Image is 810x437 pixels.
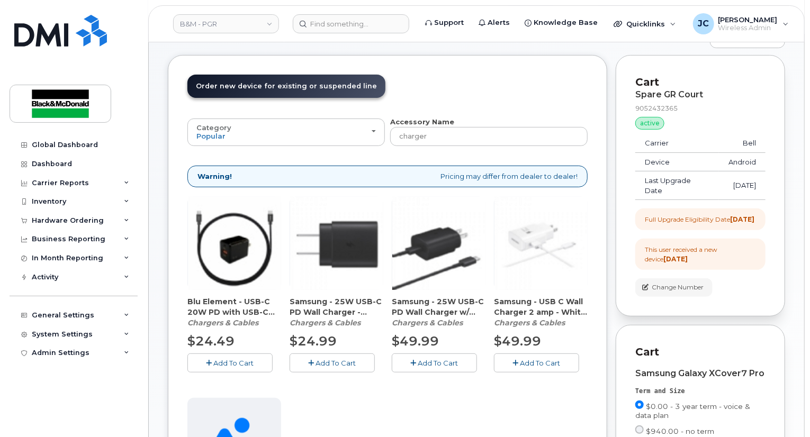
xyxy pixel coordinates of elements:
[719,153,766,172] td: Android
[698,17,709,30] span: JC
[645,215,754,224] div: Full Upgrade Eligibility Date
[718,15,778,24] span: [PERSON_NAME]
[187,353,273,372] button: Add To Cart
[686,13,796,34] div: Jackie Cox
[173,14,279,33] a: B&M - PGR
[494,353,579,372] button: Add To Cart
[188,197,281,290] img: accessory36347.JPG
[635,425,644,434] input: $940.00 - no term
[635,104,766,113] div: 9052432365
[187,166,588,187] div: Pricing may differ from dealer to dealer!
[494,296,588,328] div: Samsung - USB C Wall Charger 2 amp - White (CAHCPZ000055)
[392,333,439,349] span: $49.99
[626,20,665,28] span: Quicklinks
[290,296,383,317] span: Samsung - 25W USB-C PD Wall Charger - Black - OEM - No Cable - (CAHCPZ000081)
[635,369,766,378] div: Samsung Galaxy XCover7 Pro
[663,255,688,263] strong: [DATE]
[494,318,565,327] em: Chargers & Cables
[635,344,766,360] p: Cart
[534,17,598,28] span: Knowledge Base
[635,278,713,297] button: Change Number
[606,13,683,34] div: Quicklinks
[293,14,409,33] input: Find something...
[635,153,719,172] td: Device
[494,296,588,317] span: Samsung - USB C Wall Charger 2 amp - White (CAHCPZ000055)
[517,12,605,33] a: Knowledge Base
[418,12,471,33] a: Support
[635,171,719,200] td: Last Upgrade Date
[214,359,254,367] span: Add To Cart
[635,400,644,409] input: $0.00 - 3 year term - voice & data plan
[645,245,756,263] div: This user received a new device
[392,353,477,372] button: Add To Cart
[719,171,766,200] td: [DATE]
[187,333,235,349] span: $24.49
[520,359,561,367] span: Add To Cart
[196,123,231,132] span: Category
[290,353,375,372] button: Add To Cart
[719,134,766,153] td: Bell
[187,296,281,328] div: Blu Element - USB-C 20W PD with USB-C Cable 4ft Wall Charger - Black (CAHCPZ000096)
[290,296,383,328] div: Samsung - 25W USB-C PD Wall Charger - Black - OEM - No Cable - (CAHCPZ000081)
[187,318,258,327] em: Chargers & Cables
[390,117,454,126] strong: Accessory Name
[652,283,704,292] span: Change Number
[635,90,766,99] div: Spare GR Court
[392,197,485,290] img: accessory36709.JPG
[392,318,463,327] em: Chargers & Cables
[471,12,517,33] a: Alerts
[635,75,766,90] p: Cart
[290,318,361,327] em: Chargers & Cables
[635,134,719,153] td: Carrier
[290,197,383,290] img: accessory36708.JPG
[316,359,356,367] span: Add To Cart
[196,82,377,90] span: Order new device for existing or suspended line
[635,117,664,130] div: active
[392,296,485,317] span: Samsung - 25W USB-C PD Wall Charger w/ USB-C cable - Black - OEM (CAHCPZ000082)
[187,119,385,146] button: Category Popular
[196,132,226,140] span: Popular
[197,171,232,181] strong: Warning!
[392,296,485,328] div: Samsung - 25W USB-C PD Wall Charger w/ USB-C cable - Black - OEM (CAHCPZ000082)
[187,296,281,317] span: Blu Element - USB-C 20W PD with USB-C Cable 4ft Wall Charger - Black (CAHCPZ000096)
[290,333,337,349] span: $24.99
[718,24,778,32] span: Wireless Admin
[494,197,588,290] img: accessory36354.JPG
[646,427,714,435] span: $940.00 - no term
[635,387,766,396] div: Term and Size
[418,359,458,367] span: Add To Cart
[730,215,754,223] strong: [DATE]
[494,333,541,349] span: $49.99
[488,17,510,28] span: Alerts
[434,17,464,28] span: Support
[635,402,750,420] span: $0.00 - 3 year term - voice & data plan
